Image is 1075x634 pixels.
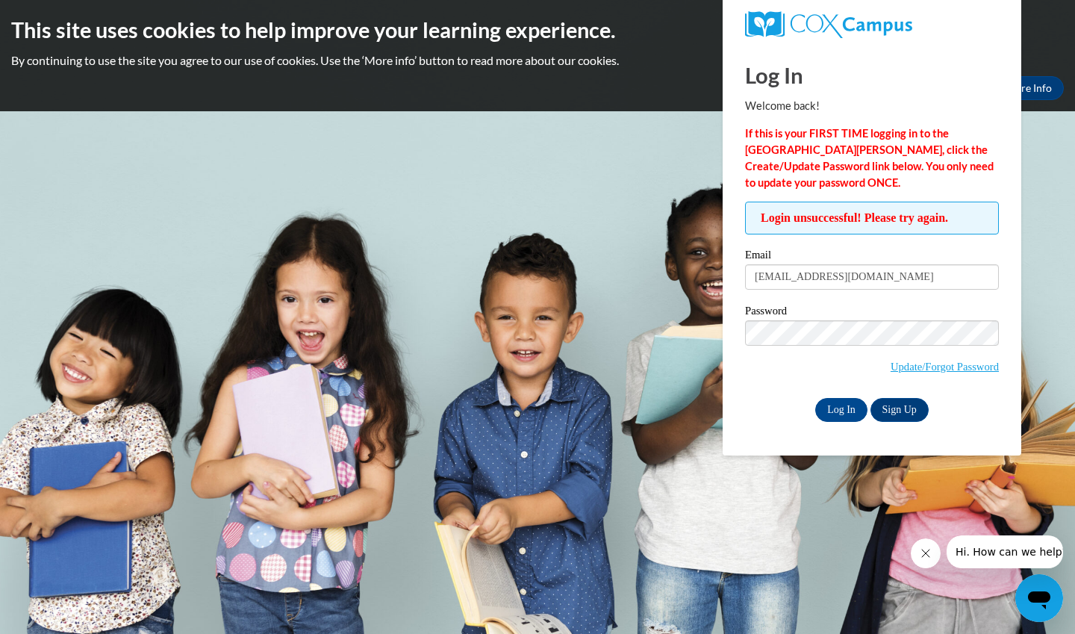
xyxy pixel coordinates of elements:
input: Log In [815,398,867,422]
p: Welcome back! [745,98,999,114]
a: More Info [994,76,1064,100]
iframe: Button to launch messaging window [1015,574,1063,622]
span: Login unsuccessful! Please try again. [745,202,999,234]
iframe: Message from company [947,535,1063,568]
iframe: Close message [911,538,941,568]
a: COX Campus [745,11,999,38]
h2: This site uses cookies to help improve your learning experience. [11,15,1064,45]
label: Email [745,249,999,264]
a: Update/Forgot Password [891,361,999,373]
p: By continuing to use the site you agree to our use of cookies. Use the ‘More info’ button to read... [11,52,1064,69]
a: Sign Up [870,398,929,422]
strong: If this is your FIRST TIME logging in to the [GEOGRAPHIC_DATA][PERSON_NAME], click the Create/Upd... [745,127,994,189]
h1: Log In [745,60,999,90]
label: Password [745,305,999,320]
span: Hi. How can we help? [9,10,121,22]
img: COX Campus [745,11,912,38]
